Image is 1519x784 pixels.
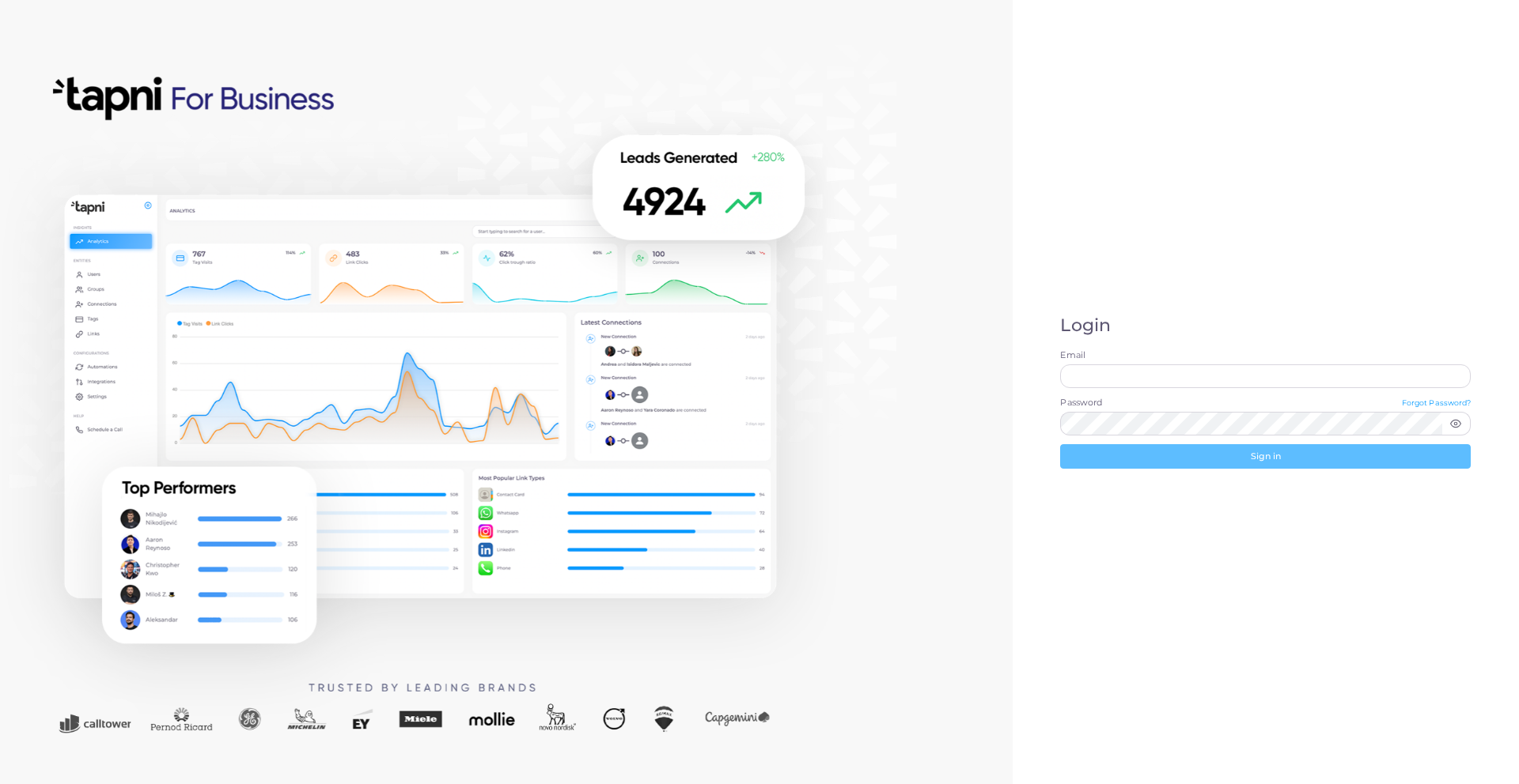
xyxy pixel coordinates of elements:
[1402,398,1472,407] small: Forgot Password?
[1060,315,1471,336] h1: Login
[1060,349,1471,362] label: Email
[1402,397,1472,412] a: Forgot Password?
[1060,444,1471,468] button: Sign in
[1060,397,1102,409] label: Password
